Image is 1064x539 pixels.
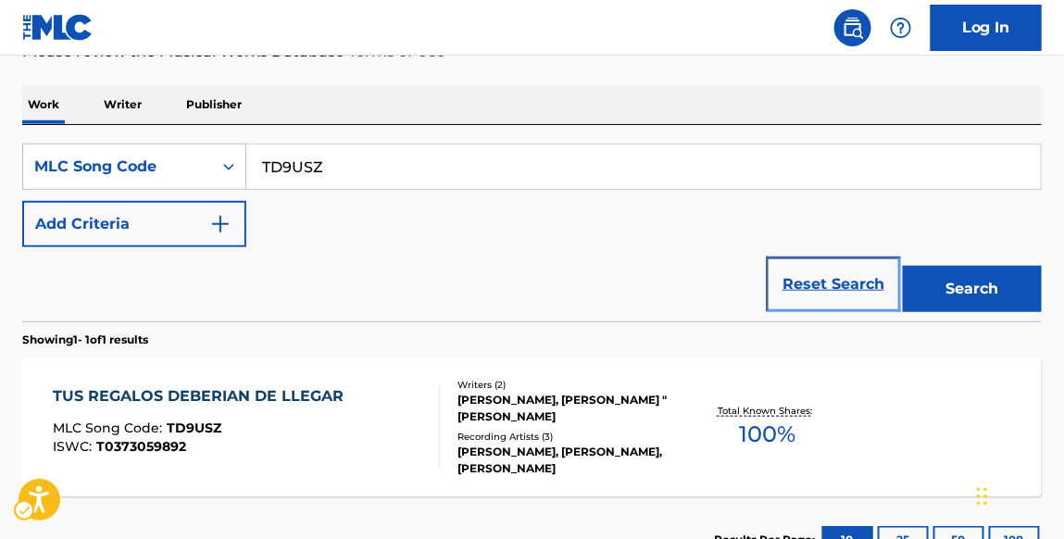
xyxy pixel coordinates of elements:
div: Writers ( 2 ) [457,378,682,392]
div: Drag [977,469,988,524]
img: help [890,17,912,39]
div: [PERSON_NAME], [PERSON_NAME], [PERSON_NAME] [457,444,682,477]
a: TUS REGALOS DEBERIAN DE LLEGARMLC Song Code:TD9USZISWC:T0373059892Writers (2)[PERSON_NAME], [PERS... [22,357,1042,496]
span: ISWC : [53,438,96,455]
img: MLC Logo [22,14,94,41]
input: Search... [246,144,1041,189]
p: Work [22,85,65,124]
span: TD9USZ [167,420,221,436]
a: Log In [931,5,1042,51]
div: Chat Widget [971,450,1064,539]
p: Total Known Shares: [718,404,817,418]
div: Recording Artists ( 3 ) [457,430,682,444]
p: Publisher [181,85,247,124]
iframe: Hubspot Iframe [971,450,1064,539]
div: MLC Song Code [34,156,201,178]
a: Reset Search [773,264,894,305]
div: TUS REGALOS DEBERIAN DE LLEGAR [53,385,353,407]
p: Writer [98,85,147,124]
img: 9d2ae6d4665cec9f34b9.svg [209,213,232,235]
span: MLC Song Code : [53,420,167,436]
button: Add Criteria [22,201,246,247]
button: Search [903,266,1042,312]
span: 100 % [739,418,795,451]
form: Search Form [22,144,1042,321]
div: [PERSON_NAME], [PERSON_NAME] "[PERSON_NAME] [457,392,682,425]
p: Showing 1 - 1 of 1 results [22,332,148,348]
span: T0373059892 [96,438,186,455]
img: search [842,17,864,39]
